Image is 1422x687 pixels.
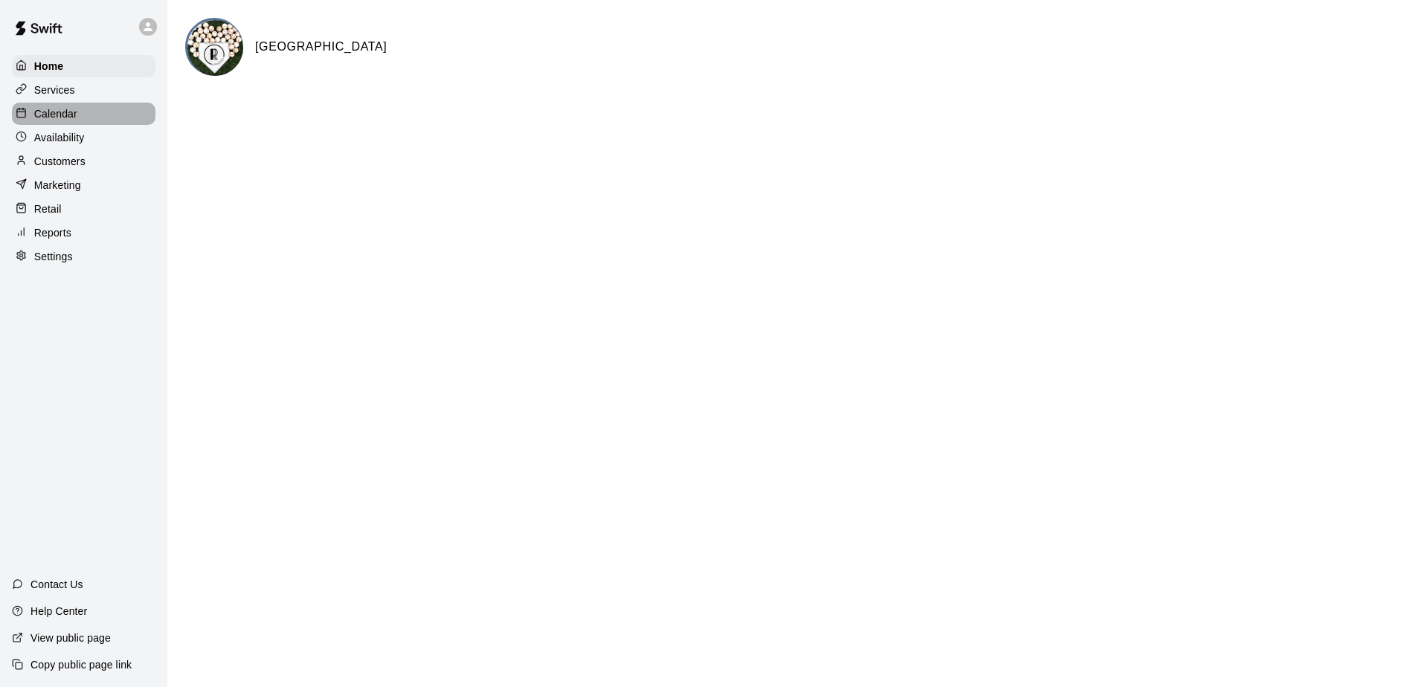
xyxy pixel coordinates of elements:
img: Triple R Athletic Complex logo [187,20,243,76]
a: Settings [12,245,155,268]
p: Copy public page link [30,657,132,672]
h6: [GEOGRAPHIC_DATA] [255,37,387,57]
p: Calendar [34,106,77,121]
p: Services [34,83,75,97]
p: Retail [34,201,62,216]
p: Availability [34,130,85,145]
p: Settings [34,249,73,264]
a: Services [12,79,155,101]
a: Marketing [12,174,155,196]
p: Marketing [34,178,81,193]
a: Retail [12,198,155,220]
a: Customers [12,150,155,172]
a: Reports [12,222,155,244]
p: Home [34,59,64,74]
p: Contact Us [30,577,83,592]
a: Calendar [12,103,155,125]
p: View public page [30,630,111,645]
p: Help Center [30,604,87,619]
p: Reports [34,225,71,240]
a: Availability [12,126,155,149]
p: Customers [34,154,86,169]
a: Home [12,55,155,77]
